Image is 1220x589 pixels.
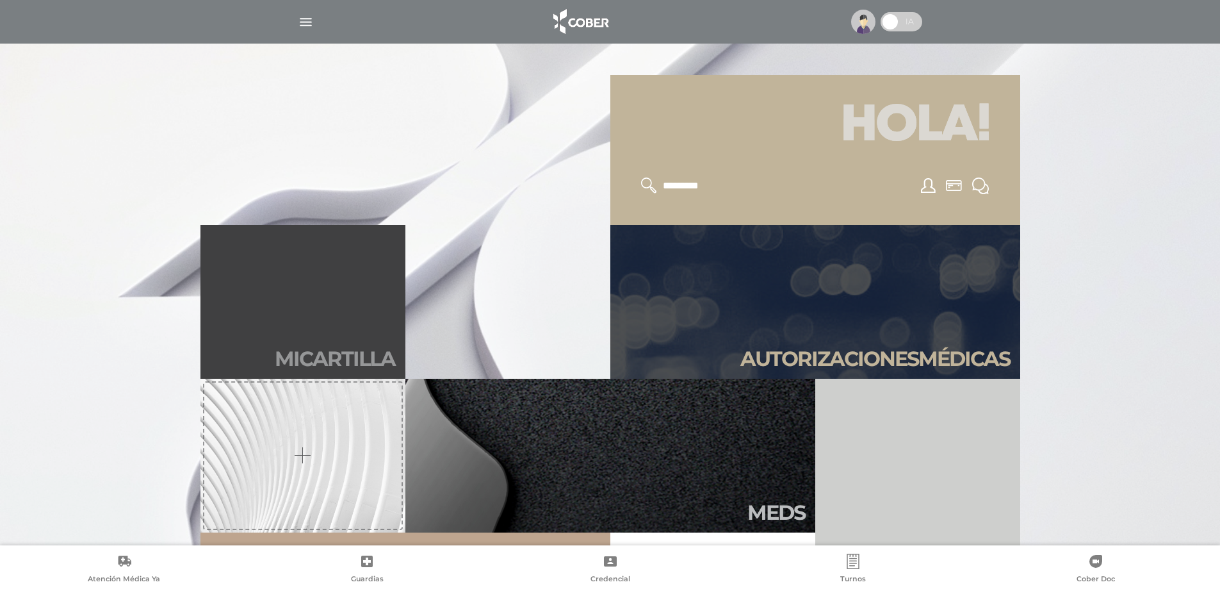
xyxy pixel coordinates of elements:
h2: Meds [747,501,805,525]
img: Cober_menu-lines-white.svg [298,14,314,30]
img: logo_cober_home-white.png [546,6,614,37]
a: Cober Doc [975,554,1217,586]
a: Turnos [731,554,974,586]
span: Atención Médica Ya [88,574,160,586]
span: Cober Doc [1077,574,1115,586]
a: Meds [405,379,815,533]
a: Autorizacionesmédicas [610,225,1020,379]
img: profile-placeholder.svg [851,10,875,34]
a: Micartilla [200,225,405,379]
a: Atención Médica Ya [3,554,245,586]
h1: Hola! [626,90,1005,162]
span: Credencial [590,574,630,586]
a: Guardias [245,554,488,586]
h2: Autori zaciones médicas [740,347,1010,371]
a: Credencial [489,554,731,586]
span: Turnos [840,574,866,586]
span: Guardias [351,574,384,586]
h2: Mi car tilla [275,347,395,371]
